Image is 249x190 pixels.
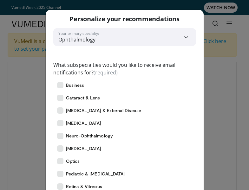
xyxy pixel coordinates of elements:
[66,95,100,101] span: Cataract & Lens
[66,171,125,177] span: Pediatric & [MEDICAL_DATA]
[69,15,180,23] p: Personalize your recommendations
[66,183,102,190] span: Retina & Vitreous
[94,69,118,76] span: (required)
[66,120,101,126] span: [MEDICAL_DATA]
[66,145,101,152] span: [MEDICAL_DATA]
[66,133,113,139] span: Neuro-Ophthalmology
[66,82,84,88] span: Business
[53,61,196,76] label: What subspecialties would you like to receive email notifications for?
[66,107,141,114] span: [MEDICAL_DATA] & External Disease
[66,158,80,164] span: Optics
